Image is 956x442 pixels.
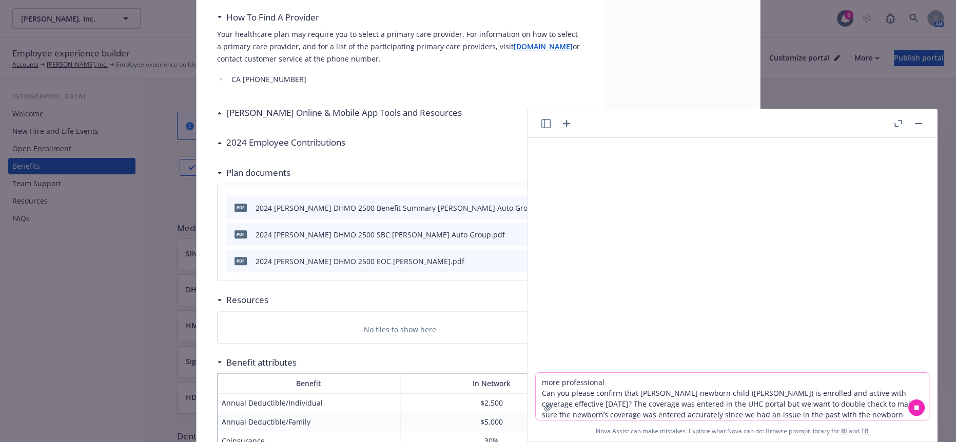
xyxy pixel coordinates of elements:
div: 2024 Employee Contributions [217,136,345,149]
h3: 2024 Employee Contributions [226,136,345,149]
span: pdf [235,204,247,211]
h3: Resources [226,293,268,307]
div: 2024 [PERSON_NAME] DHMO 2500 Benefit Summary [PERSON_NAME] Auto Group.pdf [256,203,541,213]
li: CA [PHONE_NUMBER] [228,73,583,86]
p: Your healthcare plan may require you to select a primary care provider. For information on how to... [217,28,583,65]
span: pdf [235,257,247,265]
div: [PERSON_NAME] Online & Mobile App Tools and Resources [217,106,462,119]
th: Benefit [217,374,400,393]
span: pdf [235,230,247,238]
h3: [PERSON_NAME] Online & Mobile App Tools and Resources [226,106,462,119]
p: No files to show here [364,324,436,335]
td: $5,000 [400,412,583,431]
div: 2024 [PERSON_NAME] DHMO 2500 EOC [PERSON_NAME].pdf [256,256,464,267]
a: BI [841,427,847,435]
div: 2024 [PERSON_NAME] DHMO 2500 SBC [PERSON_NAME] Auto Group.pdf [256,229,505,240]
div: How To Find A Provider [217,11,319,24]
a: [DOMAIN_NAME] [514,42,573,51]
span: Nova Assist can make mistakes. Explore what Nova can do: Browse prompt library for and [532,420,933,441]
h3: Plan documents [226,166,290,179]
div: Resources [217,293,268,307]
div: Plan documents [217,166,290,179]
td: Annual Deductible/Family [217,412,400,431]
h3: Benefit attributes [226,356,297,369]
td: Annual Deductible/Individual [217,393,400,413]
td: $2,500 [400,393,583,413]
a: TR [861,427,869,435]
div: Benefit attributes [217,356,297,369]
th: In Network [400,374,583,393]
h3: How To Find A Provider [226,11,319,24]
